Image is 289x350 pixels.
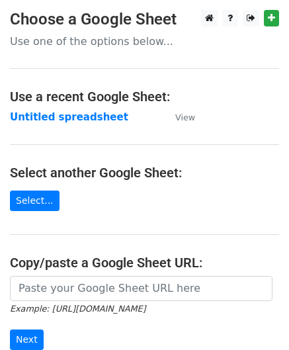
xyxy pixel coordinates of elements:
a: Select... [10,191,60,211]
h4: Select another Google Sheet: [10,165,279,181]
p: Use one of the options below... [10,34,279,48]
small: View [175,112,195,122]
input: Paste your Google Sheet URL here [10,276,272,301]
input: Next [10,329,44,350]
h3: Choose a Google Sheet [10,10,279,29]
h4: Use a recent Google Sheet: [10,89,279,105]
h4: Copy/paste a Google Sheet URL: [10,255,279,271]
a: Untitled spreadsheet [10,111,128,123]
small: Example: [URL][DOMAIN_NAME] [10,304,145,314]
a: View [162,111,195,123]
